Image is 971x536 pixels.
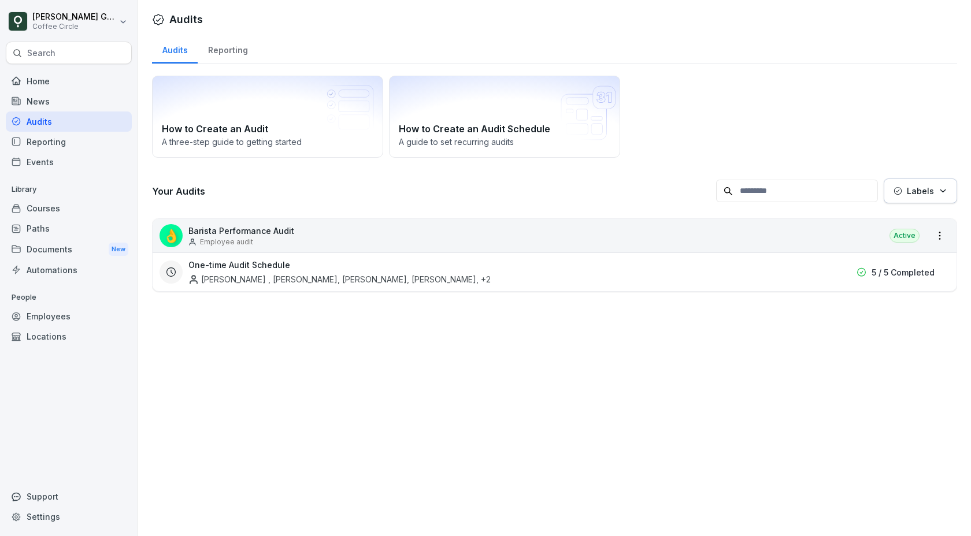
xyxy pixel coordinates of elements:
[6,180,132,199] p: Library
[6,288,132,307] p: People
[6,198,132,218] a: Courses
[188,259,290,271] h3: One-time Audit Schedule
[6,239,132,260] div: Documents
[6,486,132,507] div: Support
[389,76,620,158] a: How to Create an Audit ScheduleA guide to set recurring audits
[188,273,491,285] div: [PERSON_NAME] , [PERSON_NAME], [PERSON_NAME], [PERSON_NAME] , +2
[6,132,132,152] a: Reporting
[6,260,132,280] a: Automations
[884,178,957,203] button: Labels
[162,122,373,136] h2: How to Create an Audit
[152,185,710,198] h3: Your Audits
[198,34,258,64] a: Reporting
[6,218,132,239] a: Paths
[160,224,183,247] div: 👌
[169,12,203,27] h1: Audits
[399,136,610,148] p: A guide to set recurring audits
[6,239,132,260] a: DocumentsNew
[6,326,132,347] a: Locations
[27,47,55,59] p: Search
[200,237,253,247] p: Employee audit
[6,306,132,326] a: Employees
[32,12,117,22] p: [PERSON_NAME] Grioui
[907,185,934,197] p: Labels
[399,122,610,136] h2: How to Create an Audit Schedule
[152,76,383,158] a: How to Create an AuditA three-step guide to getting started
[152,34,198,64] a: Audits
[890,229,920,243] div: Active
[6,71,132,91] a: Home
[6,91,132,111] a: News
[188,225,294,237] p: Barista Performance Audit
[109,243,128,256] div: New
[6,152,132,172] a: Events
[872,266,935,278] p: 5 / 5 Completed
[32,23,117,31] p: Coffee Circle
[6,507,132,527] a: Settings
[6,111,132,132] a: Audits
[162,136,373,148] p: A three-step guide to getting started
